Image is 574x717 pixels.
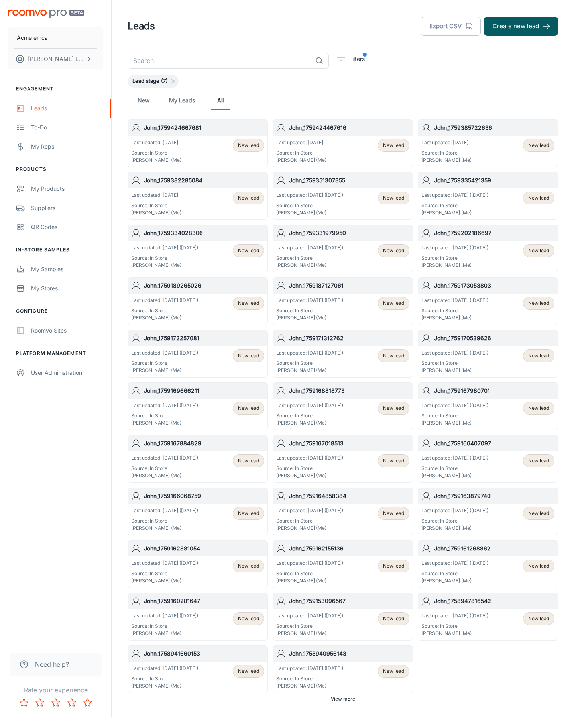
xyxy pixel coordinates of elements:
p: [PERSON_NAME] (Me) [421,209,488,216]
p: Acme emca [17,33,48,42]
a: John_1759153096567Last updated: [DATE] ([DATE])Source: In Store[PERSON_NAME] (Me)New lead [273,593,413,641]
a: John_1759160281647Last updated: [DATE] ([DATE])Source: In Store[PERSON_NAME] (Me)New lead [128,593,268,641]
h6: John_1759351307355 [289,176,409,185]
p: Source: In Store [131,465,198,472]
a: New [134,91,153,110]
span: New lead [238,247,259,254]
div: Lead stage (7) [128,75,179,88]
p: Source: In Store [421,202,488,209]
h6: John_1758940956143 [289,649,409,658]
p: Source: In Store [131,517,198,525]
p: Last updated: [DATE] ([DATE]) [131,297,198,304]
span: New lead [383,352,404,359]
p: Source: In Store [131,412,198,419]
span: New lead [528,194,549,202]
span: New lead [528,562,549,570]
h6: John_1759170539626 [434,334,554,343]
p: Source: In Store [276,149,326,157]
a: John_1759170539626Last updated: [DATE] ([DATE])Source: In Store[PERSON_NAME] (Me)New lead [418,330,558,378]
p: [PERSON_NAME] (Me) [421,367,488,374]
a: John_1759162881054Last updated: [DATE] ([DATE])Source: In Store[PERSON_NAME] (Me)New lead [128,540,268,588]
h6: John_1759164858384 [289,492,409,500]
h6: John_1759160281647 [144,597,264,605]
a: My Leads [169,91,195,110]
button: [PERSON_NAME] Leaptools [8,49,103,69]
a: John_1759163879740Last updated: [DATE] ([DATE])Source: In Store[PERSON_NAME] (Me)New lead [418,488,558,535]
p: Source: In Store [276,412,343,419]
p: Last updated: [DATE] ([DATE]) [276,192,343,199]
button: Rate 3 star [48,695,64,711]
p: Source: In Store [421,307,488,314]
p: [PERSON_NAME] (Me) [131,209,181,216]
h6: John_1759153096567 [289,597,409,605]
p: [PERSON_NAME] (Me) [421,525,488,532]
p: Last updated: [DATE] [421,139,472,146]
span: Lead stage (7) [128,77,173,85]
p: Last updated: [DATE] [131,192,181,199]
span: New lead [383,615,404,622]
p: [PERSON_NAME] (Me) [276,419,343,427]
span: New lead [238,668,259,675]
p: Last updated: [DATE] ([DATE]) [131,454,198,462]
button: filter [335,53,367,65]
a: John_1759167884829Last updated: [DATE] ([DATE])Source: In Store[PERSON_NAME] (Me)New lead [128,435,268,483]
div: User Administration [31,368,103,377]
a: John_1759167980701Last updated: [DATE] ([DATE])Source: In Store[PERSON_NAME] (Me)New lead [418,382,558,430]
button: Export CSV [421,17,481,36]
a: John_1759187127061Last updated: [DATE] ([DATE])Source: In Store[PERSON_NAME] (Me)New lead [273,277,413,325]
a: John_1759172257081Last updated: [DATE] ([DATE])Source: In Store[PERSON_NAME] (Me)New lead [128,330,268,378]
span: New lead [238,457,259,464]
p: Last updated: [DATE] ([DATE]) [276,507,343,514]
span: New lead [383,405,404,412]
h6: John_1759166068759 [144,492,264,500]
h6: John_1759162155136 [289,544,409,553]
button: Rate 2 star [32,695,48,711]
h6: John_1758941660153 [144,649,264,658]
span: New lead [383,562,404,570]
span: New lead [238,300,259,307]
p: Last updated: [DATE] ([DATE]) [276,244,343,251]
p: [PERSON_NAME] (Me) [131,630,198,637]
div: Leads [31,104,103,113]
a: John_1759385722636Last updated: [DATE]Source: In Store[PERSON_NAME] (Me)New lead [418,119,558,167]
p: [PERSON_NAME] (Me) [421,577,488,584]
p: Source: In Store [276,570,343,577]
p: Source: In Store [421,465,488,472]
div: My Reps [31,142,103,151]
p: Source: In Store [421,412,488,419]
h6: John_1758947816542 [434,597,554,605]
h6: John_1759172257081 [144,334,264,343]
p: Last updated: [DATE] ([DATE]) [421,560,488,567]
span: New lead [528,142,549,149]
p: Source: In Store [276,675,343,682]
div: QR Codes [31,223,103,231]
a: John_1759351307355Last updated: [DATE] ([DATE])Source: In Store[PERSON_NAME] (Me)New lead [273,172,413,220]
p: [PERSON_NAME] (Me) [131,577,198,584]
h6: John_1759163879740 [434,492,554,500]
p: Last updated: [DATE] ([DATE]) [131,402,198,409]
button: Rate 1 star [16,695,32,711]
a: John_1759166407097Last updated: [DATE] ([DATE])Source: In Store[PERSON_NAME] (Me)New lead [418,435,558,483]
p: Source: In Store [276,517,343,525]
p: Source: In Store [276,465,343,472]
h6: John_1759424467616 [289,123,409,132]
p: [PERSON_NAME] (Me) [276,472,343,479]
h6: John_1759167018513 [289,439,409,448]
p: Last updated: [DATE] [276,139,326,146]
a: John_1759334028306Last updated: [DATE] ([DATE])Source: In Store[PERSON_NAME] (Me)New lead [128,225,268,272]
h6: John_1759385722636 [434,123,554,132]
span: New lead [238,194,259,202]
p: [PERSON_NAME] (Me) [276,209,343,216]
a: John_1759173053803Last updated: [DATE] ([DATE])Source: In Store[PERSON_NAME] (Me)New lead [418,277,558,325]
input: Search [128,53,312,69]
span: New lead [383,510,404,517]
p: Source: In Store [131,360,198,367]
p: Source: In Store [131,570,198,577]
div: My Samples [31,265,103,274]
a: John_1759424667681Last updated: [DATE]Source: In Store[PERSON_NAME] (Me)New lead [128,119,268,167]
p: Source: In Store [276,255,343,262]
span: Need help? [35,660,69,669]
p: Last updated: [DATE] ([DATE]) [131,612,198,619]
span: New lead [383,142,404,149]
h6: John_1759335421359 [434,176,554,185]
